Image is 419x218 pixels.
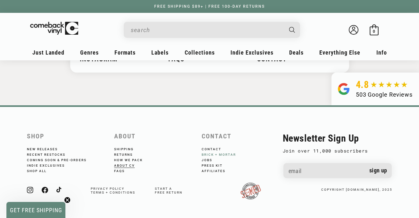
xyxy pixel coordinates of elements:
a: Jobs [202,157,221,162]
h2: Newsletter Sign Up [283,133,392,144]
a: Brick + Mortar [202,151,245,157]
small: copyright [DOMAIN_NAME], 2025 [321,188,392,191]
a: Shop All [27,168,55,173]
span: Genres [80,49,99,56]
input: When autocomplete results are available use up and down arrows to review and enter to select [131,23,283,37]
span: Start a free return [155,187,182,194]
a: Coming Soon & Pre-Orders [27,157,95,162]
h2: Shop [27,133,108,140]
a: About CV [114,162,143,168]
div: Search [124,22,300,38]
span: Everything Else [319,49,360,56]
a: Returns [114,151,141,157]
a: Recent Restocks [27,151,74,157]
span: Labels [151,49,169,56]
span: 4.8 [356,79,369,90]
div: 503 Google Reviews [356,90,413,99]
div: GET FREE SHIPPINGClose teaser [6,202,65,218]
span: Deals [289,49,304,56]
a: Shipping [114,147,142,151]
a: FAQs [114,168,133,173]
button: Close teaser [64,197,71,203]
a: Start afree return [155,187,182,194]
a: 4.8 503 Google Reviews [331,73,419,105]
span: Info [376,49,387,56]
button: Search [283,22,301,38]
a: Affiliates [202,168,234,173]
input: Email [283,163,392,179]
a: Indie Exclusives [27,162,73,168]
a: How We Pack [114,157,151,162]
span: GET FREE SHIPPING [10,207,62,214]
button: Sign up [365,163,392,178]
img: star5.svg [371,82,407,88]
span: Formats [114,49,136,56]
span: Just Landed [32,49,64,56]
h2: Contact [202,133,283,140]
a: Terms + Conditions [91,191,135,194]
a: Press Kit [202,162,231,168]
img: RSDPledgeSigned-updated.png [240,183,261,199]
h2: About [114,133,195,140]
p: Join over 11,000 subscribers [283,147,392,155]
span: Indie Exclusives [230,49,273,56]
a: New Releases [27,147,66,151]
a: FREE SHIPPING $89+ | FREE 100-DAY RETURNS [148,4,271,9]
img: Group.svg [338,79,349,99]
a: Contact [202,147,230,151]
span: 0 [373,29,375,34]
span: Collections [185,49,215,56]
a: Privacy Policy [91,187,124,190]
